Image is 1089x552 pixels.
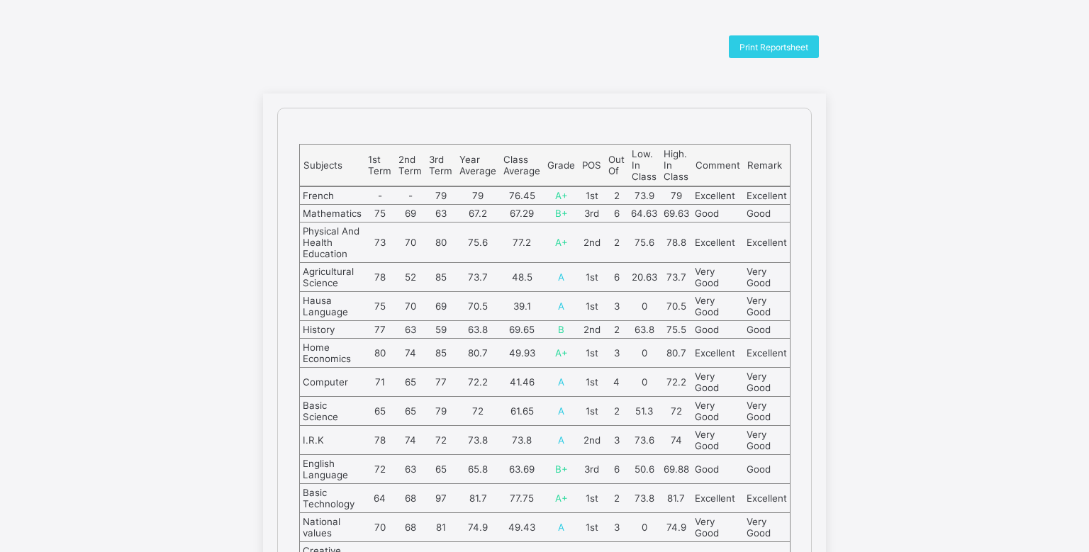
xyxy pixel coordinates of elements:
td: 78 [364,263,395,292]
td: Excellent [744,484,791,513]
td: 41.46 [500,368,544,397]
td: 70 [395,292,425,321]
th: Class Average [500,145,544,187]
td: 73.7 [456,263,500,292]
td: 4 [605,368,628,397]
td: Good [692,455,744,484]
td: 1st [579,263,605,292]
td: 3 [605,292,628,321]
td: 80 [425,223,456,263]
td: 77.75 [500,484,544,513]
td: Mathematics [300,205,365,223]
th: Out Of [605,145,628,187]
td: 2 [605,321,628,339]
td: 52 [395,263,425,292]
th: 2nd Term [395,145,425,187]
td: A [544,263,579,292]
td: 85 [425,263,456,292]
td: 63 [395,321,425,339]
td: 77 [425,368,456,397]
td: 63.69 [500,455,544,484]
td: 75 [364,292,395,321]
td: Excellent [692,223,744,263]
td: Very Good [692,368,744,397]
td: 80 [364,339,395,368]
td: 3 [605,339,628,368]
td: 69 [395,205,425,223]
td: Good [744,205,791,223]
td: 73 [364,223,395,263]
td: 72.2 [456,368,500,397]
td: 71 [364,368,395,397]
td: 65.8 [456,455,500,484]
td: Very Good [744,397,791,426]
th: Comment [692,145,744,187]
td: A [544,368,579,397]
th: Remark [744,145,791,187]
td: 77.2 [500,223,544,263]
td: 74 [395,339,425,368]
td: 73.8 [628,484,660,513]
td: 78 [364,426,395,455]
td: Physical And Health Education [300,223,365,263]
td: Excellent [744,186,791,205]
td: 73.6 [628,426,660,455]
td: 79 [660,186,692,205]
td: 80.7 [456,339,500,368]
td: 0 [628,513,660,542]
td: 81.7 [660,484,692,513]
td: Very Good [692,263,744,292]
td: 65 [395,368,425,397]
td: 1st [579,397,605,426]
td: 2nd [579,223,605,263]
td: A [544,292,579,321]
td: 1st [579,484,605,513]
td: 51.3 [628,397,660,426]
td: Hausa Language [300,292,365,321]
td: 2nd [579,426,605,455]
td: 70.5 [456,292,500,321]
td: 72 [456,397,500,426]
td: 0 [628,339,660,368]
td: 50.6 [628,455,660,484]
td: 79 [425,397,456,426]
td: 2 [605,397,628,426]
td: A+ [544,186,579,205]
td: Very Good [744,426,791,455]
td: 1st [579,513,605,542]
td: 73.7 [660,263,692,292]
td: Good [692,321,744,339]
td: 79 [456,186,500,205]
td: A+ [544,484,579,513]
td: 48.5 [500,263,544,292]
td: French [300,186,365,205]
td: 49.43 [500,513,544,542]
td: Very Good [744,263,791,292]
td: B [544,321,579,339]
td: 81 [425,513,456,542]
td: Excellent [692,484,744,513]
td: A [544,513,579,542]
th: Subjects [300,145,365,187]
td: Very Good [744,368,791,397]
td: A+ [544,339,579,368]
td: English Language [300,455,365,484]
td: 61.65 [500,397,544,426]
td: 1st [579,292,605,321]
td: 1st [579,368,605,397]
td: 1st [579,186,605,205]
td: 2 [605,223,628,263]
td: Basic Science [300,397,365,426]
td: 80.7 [660,339,692,368]
span: Print Reportsheet [739,42,808,52]
th: Year Average [456,145,500,187]
td: 72 [364,455,395,484]
td: A+ [544,223,579,263]
td: Good [692,205,744,223]
td: 70 [364,513,395,542]
td: Excellent [744,339,791,368]
td: 3 [605,513,628,542]
td: 49.93 [500,339,544,368]
td: Very Good [744,513,791,542]
td: 3rd [579,455,605,484]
